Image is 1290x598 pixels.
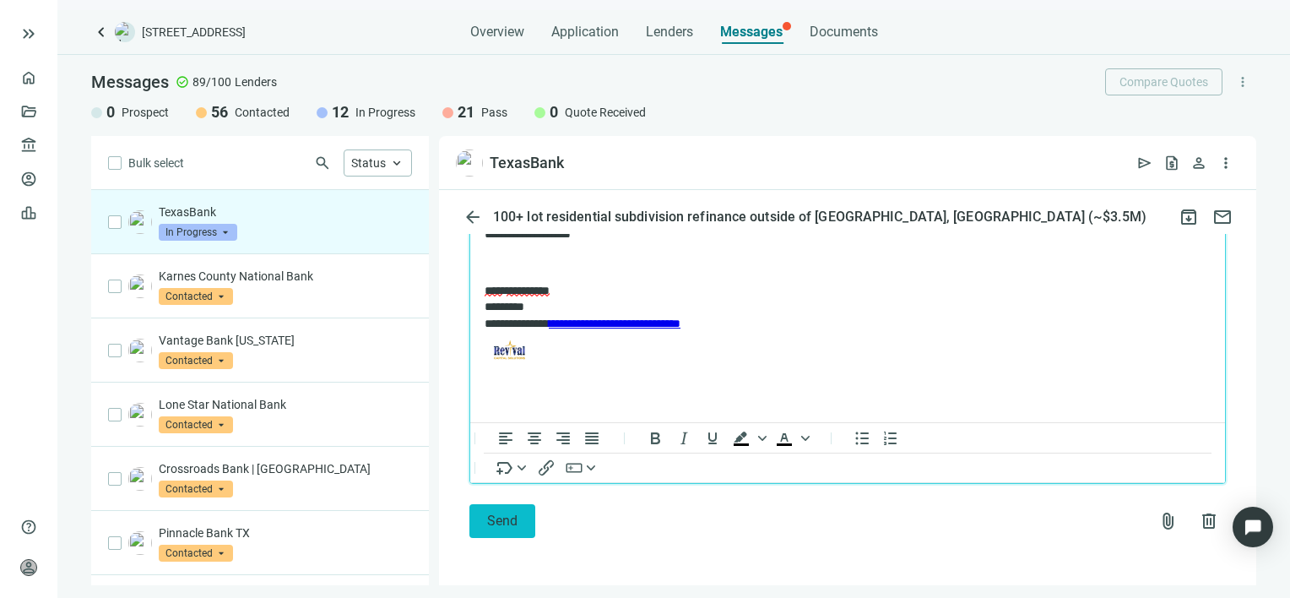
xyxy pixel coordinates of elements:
span: person [1190,155,1207,171]
span: person [20,559,37,576]
img: 4aff64fe-b48a-4729-a94d-840aa8cc23f8.png [128,531,152,555]
span: check_circle [176,75,189,89]
button: Insert merge tag [491,457,532,477]
p: Karnes County National Bank [159,268,412,285]
span: Status [351,156,386,170]
span: 89/100 [192,73,231,90]
span: delete [1199,511,1219,531]
span: Lenders [646,24,693,41]
button: send [1131,149,1158,177]
img: 840b4f95-0982-42ee-8fd8-63e4e2d5e74a [128,339,152,362]
div: Open Intercom Messenger [1233,507,1273,547]
span: account_balance [20,137,32,154]
button: Italic [669,427,698,448]
button: Align right [549,427,577,448]
span: help [20,519,37,535]
div: Background color Black [727,428,769,448]
button: person [1185,149,1212,177]
span: Contacted [159,481,233,497]
button: Bullet list [848,427,876,448]
p: TexasBank [159,204,412,220]
span: 12 [332,102,349,122]
span: keyboard_arrow_up [389,155,404,171]
button: Align left [491,427,520,448]
span: Contacted [159,416,233,433]
a: keyboard_arrow_left [91,22,111,42]
span: send [1136,155,1153,171]
span: search [314,155,331,171]
span: Application [551,24,619,41]
span: [STREET_ADDRESS] [142,24,246,41]
span: Overview [470,24,524,41]
button: keyboard_double_arrow_right [19,24,39,44]
p: Pinnacle Bank TX [159,525,412,541]
span: archive [1179,207,1199,227]
span: Messages [720,24,783,40]
p: Crossroads Bank | [GEOGRAPHIC_DATA] [159,460,412,477]
button: more_vert [1212,149,1239,177]
span: Documents [810,24,878,41]
span: request_quote [1163,155,1180,171]
span: 0 [106,102,115,122]
img: a8ced998-a23f-46b5-9ceb-daee2cd86979 [128,275,152,298]
button: delete [1192,504,1226,538]
div: 100+ lot residential subdivision refinance outside of [GEOGRAPHIC_DATA], [GEOGRAPHIC_DATA] (~$3.5M) [490,209,1150,226]
img: d019eba9-cd0b-4144-bfe5-bd0744354418 [128,467,152,491]
button: Insert/edit link [532,457,561,477]
img: d403acda-dc59-403b-beac-d99f5935faa2 [456,149,483,177]
span: Messages [91,72,169,92]
span: Bulk select [128,154,184,172]
span: Lenders [235,73,277,90]
span: mail [1212,207,1233,227]
span: Contacted [159,545,233,562]
span: 0 [550,102,558,122]
button: Justify [577,427,606,448]
button: arrow_back [456,200,490,234]
button: request_quote [1158,149,1185,177]
span: 56 [211,102,228,122]
span: Prospect [122,104,169,121]
div: Text color Black [770,428,812,448]
p: Vantage Bank [US_STATE] [159,332,412,349]
span: more_vert [1235,74,1250,90]
img: d403acda-dc59-403b-beac-d99f5935faa2 [128,210,152,234]
div: TexasBank [490,153,564,173]
button: more_vert [1229,68,1256,95]
button: Numbered list [876,427,905,448]
button: Compare Quotes [1105,68,1222,95]
span: Contacted [159,288,233,305]
span: attach_file [1158,511,1179,531]
span: Quote Received [565,104,646,121]
button: Send [469,504,535,538]
button: Align center [520,427,549,448]
button: mail [1206,200,1239,234]
button: Bold [641,427,669,448]
span: Pass [481,104,507,121]
span: In Progress [355,104,415,121]
span: 21 [458,102,474,122]
p: Lone Star National Bank [159,396,412,413]
button: attach_file [1152,504,1185,538]
img: deal-logo [115,22,135,42]
span: more_vert [1217,155,1234,171]
span: In Progress [159,224,237,241]
img: 0eaf3682-1d97-4c96-9f54-7ad6692a273f [128,403,152,427]
iframe: Rich Text Area [470,184,1225,422]
span: Contacted [235,104,290,121]
button: archive [1172,200,1206,234]
span: Send [487,513,518,529]
span: Contacted [159,352,233,369]
button: Underline [698,427,727,448]
span: arrow_back [463,207,483,227]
